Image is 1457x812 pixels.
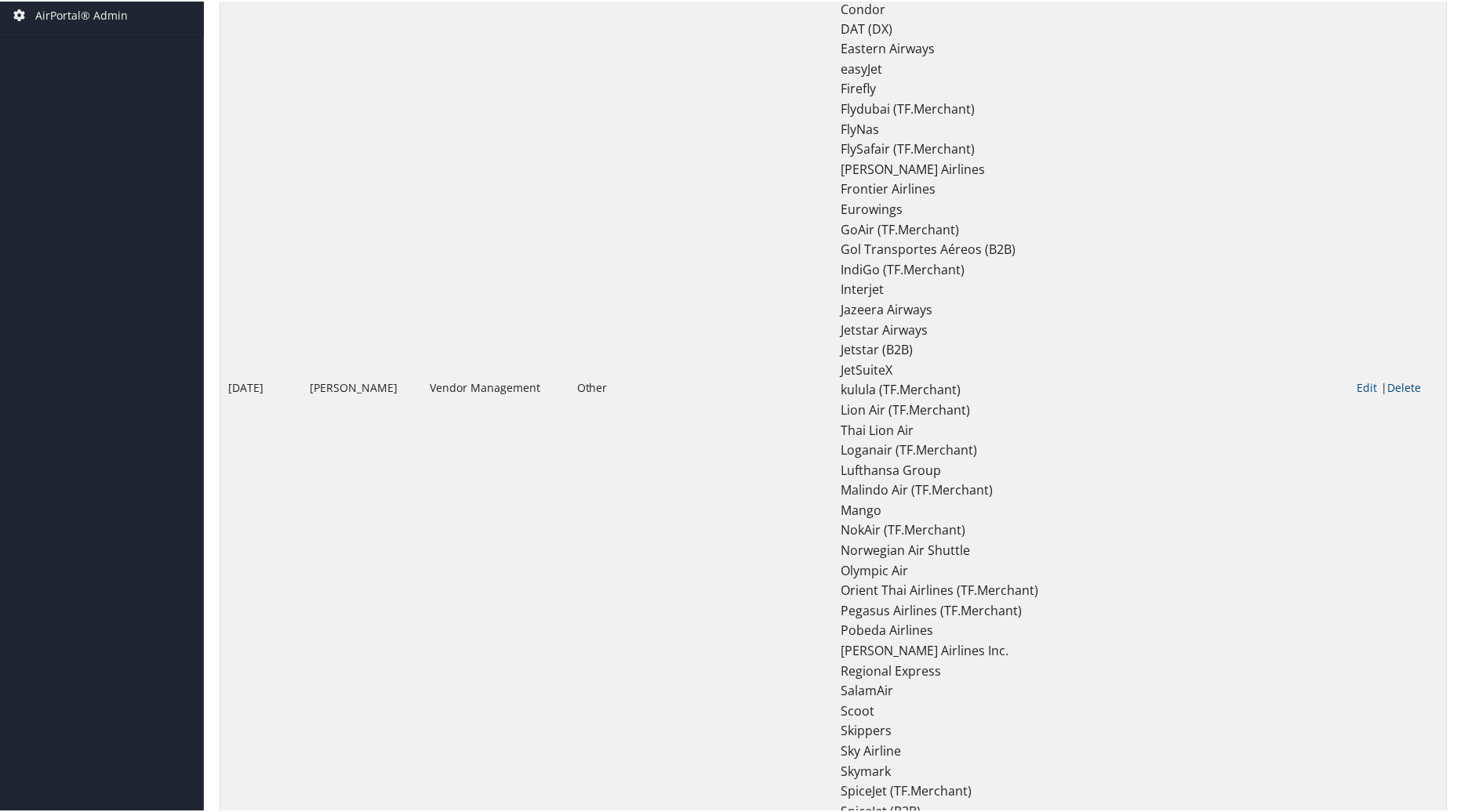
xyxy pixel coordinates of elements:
a: Edit [1357,379,1378,394]
a: Delete [1388,379,1422,394]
